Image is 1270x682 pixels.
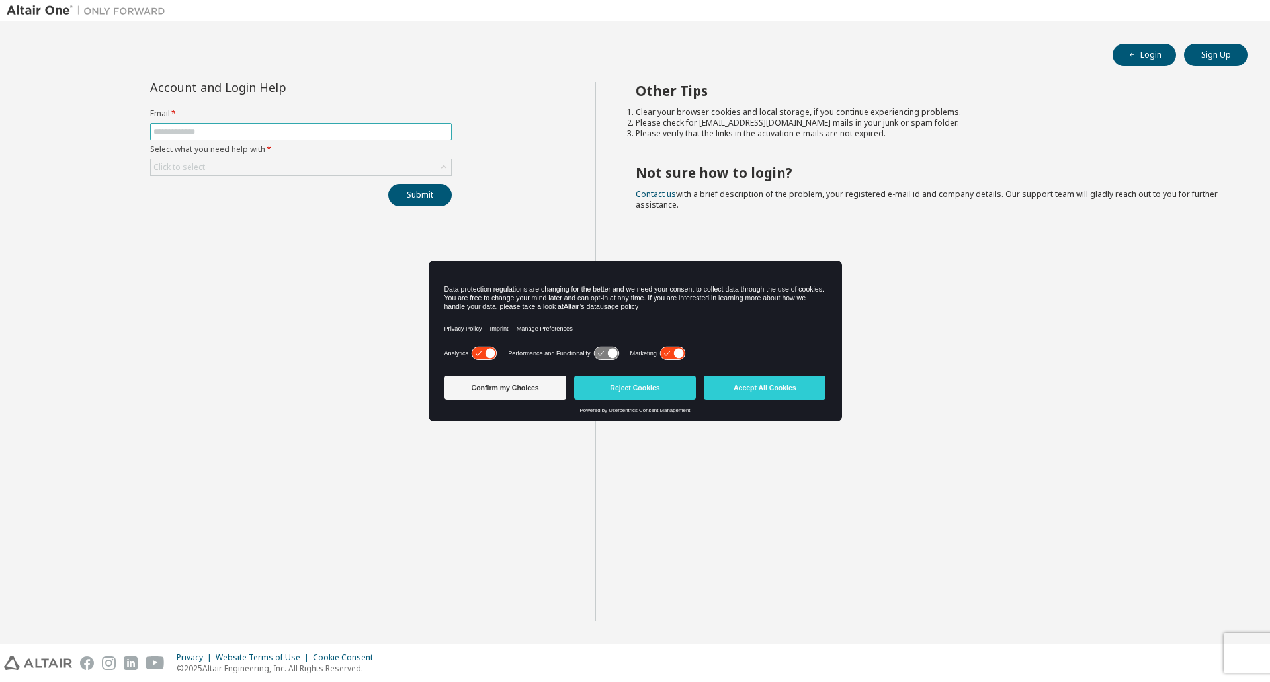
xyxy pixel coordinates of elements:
[7,4,172,17] img: Altair One
[636,118,1224,128] li: Please check for [EMAIL_ADDRESS][DOMAIN_NAME] mails in your junk or spam folder.
[313,652,381,663] div: Cookie Consent
[151,159,451,175] div: Click to select
[636,189,1218,210] span: with a brief description of the problem, your registered e-mail id and company details. Our suppo...
[1184,44,1248,66] button: Sign Up
[388,184,452,206] button: Submit
[124,656,138,670] img: linkedin.svg
[150,144,452,155] label: Select what you need help with
[636,82,1224,99] h2: Other Tips
[150,82,392,93] div: Account and Login Help
[636,164,1224,181] h2: Not sure how to login?
[636,189,676,200] a: Contact us
[177,663,381,674] p: © 2025 Altair Engineering, Inc. All Rights Reserved.
[150,108,452,119] label: Email
[153,162,205,173] div: Click to select
[636,107,1224,118] li: Clear your browser cookies and local storage, if you continue experiencing problems.
[4,656,72,670] img: altair_logo.svg
[216,652,313,663] div: Website Terms of Use
[1113,44,1176,66] button: Login
[80,656,94,670] img: facebook.svg
[102,656,116,670] img: instagram.svg
[177,652,216,663] div: Privacy
[636,128,1224,139] li: Please verify that the links in the activation e-mails are not expired.
[146,656,165,670] img: youtube.svg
